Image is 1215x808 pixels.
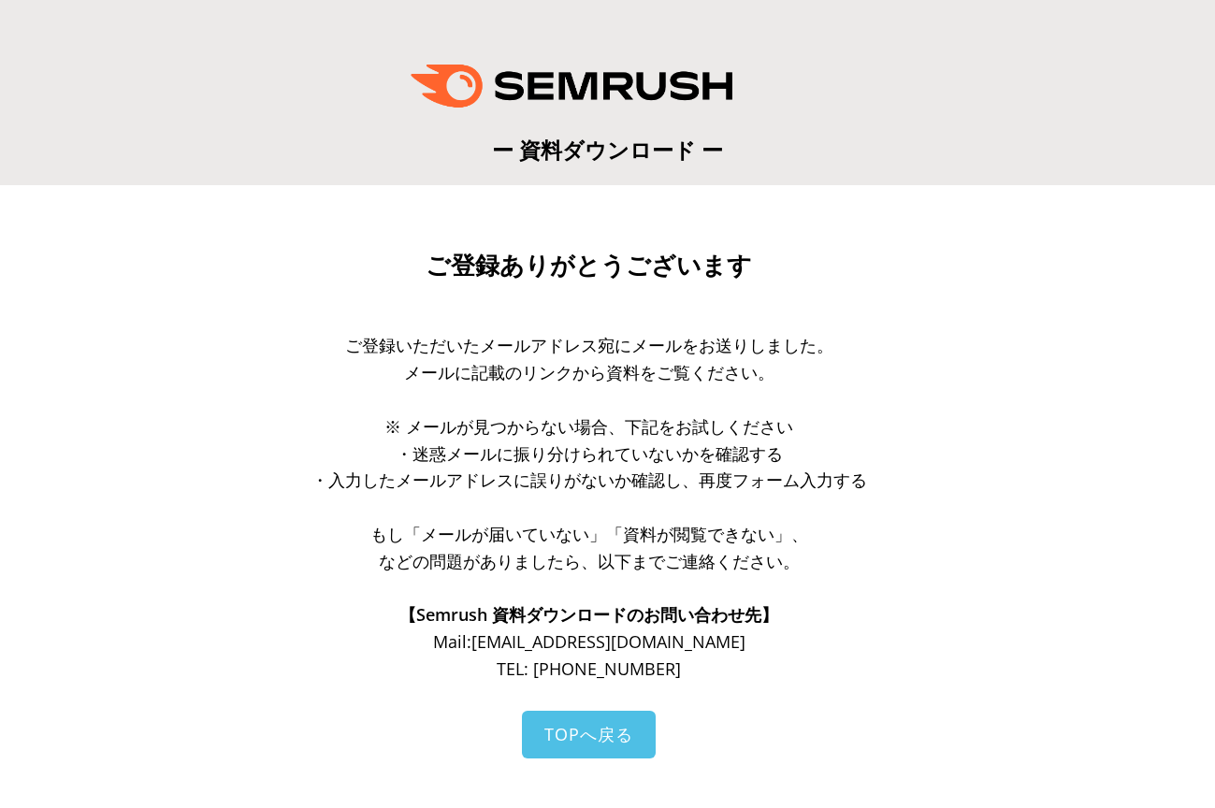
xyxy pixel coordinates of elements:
[311,469,867,491] span: ・入力したメールアドレスに誤りがないか確認し、再度フォーム入力する
[396,442,783,465] span: ・迷惑メールに振り分けられていないかを確認する
[345,334,833,356] span: ご登録いただいたメールアドレス宛にメールをお送りしました。
[544,723,633,745] span: TOPへ戻る
[522,711,656,758] a: TOPへ戻る
[384,415,793,438] span: ※ メールが見つからない場合、下記をお試しください
[497,657,681,680] span: TEL: [PHONE_NUMBER]
[370,523,808,545] span: もし「メールが届いていない」「資料が閲覧できない」、
[426,252,752,280] span: ご登録ありがとうございます
[492,135,723,165] span: ー 資料ダウンロード ー
[433,630,745,653] span: Mail: [EMAIL_ADDRESS][DOMAIN_NAME]
[404,361,774,383] span: メールに記載のリンクから資料をご覧ください。
[379,550,800,572] span: などの問題がありましたら、以下までご連絡ください。
[399,603,778,626] span: 【Semrush 資料ダウンロードのお問い合わせ先】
